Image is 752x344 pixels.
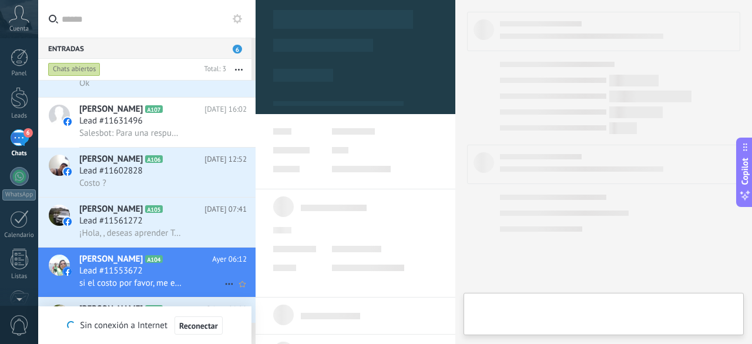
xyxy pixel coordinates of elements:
div: Calendario [2,232,36,239]
span: [PERSON_NAME] [79,103,143,115]
a: avataricon[PERSON_NAME]A106[DATE] 12:52Lead #11602828Costo ? [38,148,256,197]
span: A106 [145,155,162,163]
span: 6 [23,128,33,138]
span: Salesbot: Para una respuesta más rápida y directa del Curso de Biomagnetismo u otros temas, escrí... [79,128,182,139]
span: Copilot [739,158,751,185]
span: Reconectar [179,322,218,330]
span: Cuenta [9,25,29,33]
div: Listas [2,273,36,280]
span: [PERSON_NAME] [79,203,143,215]
img: icon [63,168,72,176]
div: Leads [2,112,36,120]
span: A103 [145,305,162,313]
a: avataricon[PERSON_NAME]A107[DATE] 16:02Lead #11631496Salesbot: Para una respuesta más rápida y di... [38,98,256,147]
div: Sin conexión a Internet [67,316,222,335]
div: Chats [2,150,36,158]
a: avataricon[PERSON_NAME]A104Ayer 06:12Lead #11553672si el costo por favor, me encuentro en 3 [38,248,256,297]
span: Costo ? [79,178,106,189]
span: [DATE] 01:28 [204,303,247,315]
span: A104 [145,255,162,263]
a: avataricon[PERSON_NAME]A105[DATE] 07:41Lead #11561272¡Hola, , deseas aprender Terapia con [PERSON... [38,198,256,247]
span: [DATE] 16:02 [204,103,247,115]
span: si el costo por favor, me encuentro en 3 [79,278,182,289]
span: [PERSON_NAME] [79,153,143,165]
span: 6 [233,45,242,54]
span: [DATE] 12:52 [204,153,247,165]
div: Chats abiertos [48,62,100,76]
img: icon [63,268,72,276]
span: A107 [145,105,162,113]
img: icon [63,118,72,126]
span: A105 [145,205,162,213]
div: Entradas [38,38,251,59]
span: ¡Hola, , deseas aprender Terapia con [PERSON_NAME]? [79,228,182,239]
span: Lead #11561272 [79,215,143,227]
span: Lead #11631496 [79,115,143,127]
span: [PERSON_NAME] [79,303,143,315]
div: WhatsApp [2,189,36,201]
span: [DATE] 07:41 [204,203,247,215]
span: Ayer 06:12 [212,253,247,265]
span: Lead #11553672 [79,265,143,277]
span: Ok [79,78,89,89]
span: [PERSON_NAME] [79,253,143,265]
div: Total: 3 [200,64,226,75]
span: Lead #11602828 [79,165,143,177]
div: Panel [2,70,36,78]
img: icon [63,218,72,226]
button: Reconectar [174,316,223,335]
